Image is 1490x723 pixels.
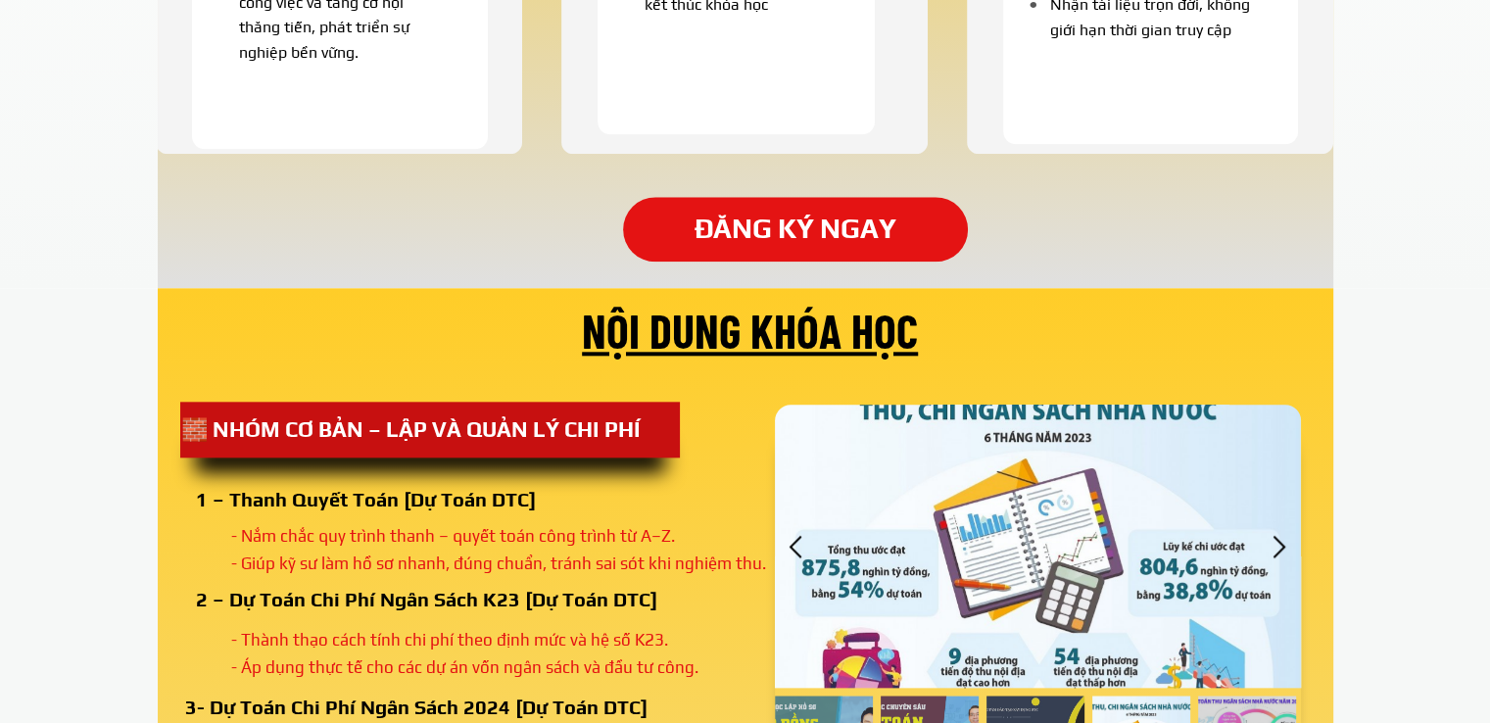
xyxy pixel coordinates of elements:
[196,589,934,610] div: 2 – Dự Toán Chi Phí Ngân Sách K23 [Dự Toán DTC]
[180,293,1320,368] h3: Nội dung khóa học
[181,416,641,442] span: 🧱 NHÓM CƠ BẢN – LẬP VÀ QUẢN LÝ CHI PHÍ
[231,626,745,683] div: - Thành thạo cách tính chi phí theo định mức và hệ số K23. - Áp dụng thực tế cho các dự án vốn ng...
[185,696,648,718] span: 3- Dự Toán Chi Phí Ngân Sách 2024 [Dự Toán DTC]
[196,489,934,510] div: 1 – Thanh Quyết Toán [Dự Toán DTC]
[231,522,768,579] div: - Nắm chắc quy trình thanh – quyết toán công trình từ A–Z. - Giúp kỹ sư làm hồ sơ nhanh, đúng chu...
[621,197,970,262] p: ĐĂNG KÝ NGAY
